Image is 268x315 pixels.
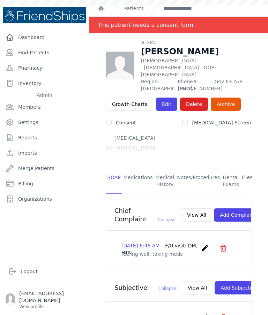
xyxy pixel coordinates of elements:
a: Notes/Procedures [176,168,221,194]
a: Medical History [154,168,176,194]
div: # 285 [141,39,251,46]
span: No [MEDICAL_DATA] [106,144,155,151]
span: Gov ID: N/E [215,78,251,92]
a: Find Patients [3,46,86,60]
div: This patient needs a consent form. [98,17,195,33]
a: Imports [3,146,86,160]
span: Admin [34,92,55,99]
h1: [PERSON_NAME] [141,46,251,57]
a: Medications [122,168,154,194]
button: View All [181,208,212,222]
div: Notification [89,17,268,33]
h3: Chief Complaint [114,207,176,223]
a: Growth Charts [106,98,153,111]
p: feeling well, taking meds [121,251,236,258]
p: [EMAIL_ADDRESS][DOMAIN_NAME] [19,290,83,304]
p: [DEMOGRAPHIC_DATA] [141,57,251,78]
h3: Subjective [114,284,176,292]
a: Inventory [3,76,86,90]
span: Collapse [158,217,176,222]
a: Merge Patients [3,161,86,175]
a: Patients [124,5,144,12]
a: Files [240,168,254,194]
a: SOAP [106,168,122,194]
p: [DATE] 6:46 AM [121,242,198,256]
p: View profile [19,304,83,309]
label: Consent [116,120,136,125]
button: View All [182,281,213,294]
a: Archive [211,98,241,111]
a: Edit [156,98,177,111]
a: Pharmacy [3,61,86,75]
button: Add Subjective [215,281,263,294]
a: Members [3,100,86,114]
a: Organizations [3,192,86,206]
img: Medical Missions EMR [3,7,86,23]
span: Collapse [158,286,176,291]
a: Dental Exams [221,168,240,194]
a: Logout [6,264,83,278]
img: person-242608b1a05df3501eefc295dc1bc67a.jpg [106,52,134,79]
nav: Tabs [106,168,251,194]
span: [DEMOGRAPHIC_DATA] [144,65,199,70]
label: [MEDICAL_DATA] Screen [192,120,251,125]
a: Dashboard [3,30,86,44]
a: Settings [3,115,86,129]
a: Billing [3,177,86,191]
span: Region: [GEOGRAPHIC_DATA] [141,78,173,92]
span: Phone#: [PHONE_NUMBER] [178,78,210,92]
a: create [201,247,211,254]
i: create [201,244,209,252]
button: Delete [180,98,208,111]
span: [MEDICAL_DATA] [112,135,158,141]
a: [EMAIL_ADDRESS][DOMAIN_NAME] View profile [6,290,83,309]
button: Add Complaint [214,208,262,222]
a: Reports [3,131,86,145]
